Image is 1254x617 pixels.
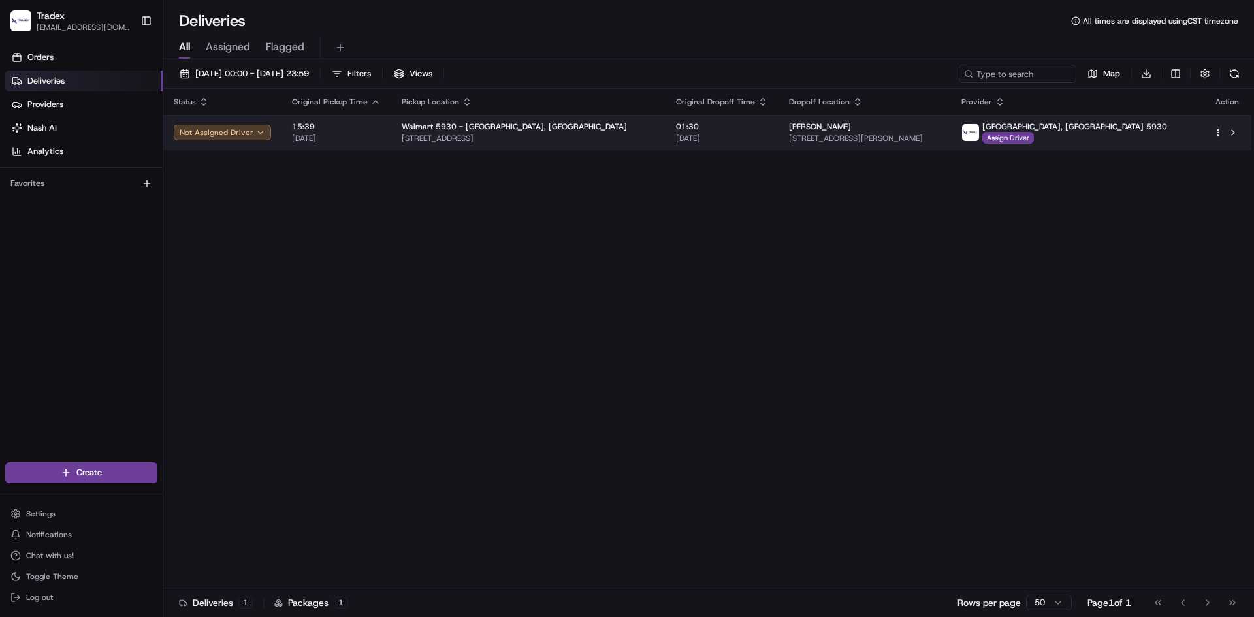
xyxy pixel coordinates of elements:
[5,118,163,138] a: Nash AI
[1103,68,1120,80] span: Map
[292,121,381,132] span: 15:39
[174,97,196,107] span: Status
[13,13,39,39] img: Nash
[982,132,1034,144] span: Assign Driver
[789,133,940,144] span: [STREET_ADDRESS][PERSON_NAME]
[962,124,979,141] img: 1679586894394
[195,68,309,80] span: [DATE] 00:00 - [DATE] 23:59
[5,546,157,565] button: Chat with us!
[13,125,37,148] img: 1736555255976-a54dd68f-1ca7-489b-9aae-adbdc363a1c4
[789,97,850,107] span: Dropoff Location
[676,133,768,144] span: [DATE]
[179,39,190,55] span: All
[27,122,57,134] span: Nash AI
[402,121,627,132] span: Walmart 5930 - [GEOGRAPHIC_DATA], [GEOGRAPHIC_DATA]
[130,221,158,231] span: Pylon
[292,97,368,107] span: Original Pickup Time
[37,9,65,22] button: Tradex
[27,52,54,63] span: Orders
[238,597,253,609] div: 1
[92,221,158,231] a: Powered byPylon
[274,596,348,609] div: Packages
[222,129,238,144] button: Start new chat
[5,526,157,544] button: Notifications
[959,65,1076,83] input: Type to search
[26,571,78,582] span: Toggle Theme
[5,94,163,115] a: Providers
[5,141,163,162] a: Analytics
[27,75,65,87] span: Deliveries
[388,65,438,83] button: Views
[334,597,348,609] div: 1
[266,39,304,55] span: Flagged
[34,84,216,98] input: Clear
[292,133,381,144] span: [DATE]
[8,184,105,208] a: 📗Knowledge Base
[402,133,655,144] span: [STREET_ADDRESS]
[5,462,157,483] button: Create
[347,68,371,80] span: Filters
[206,39,250,55] span: Assigned
[1083,16,1238,26] span: All times are displayed using CST timezone
[1082,65,1126,83] button: Map
[37,22,130,33] button: [EMAIL_ADDRESS][DOMAIN_NAME]
[1225,65,1244,83] button: Refresh
[326,65,377,83] button: Filters
[5,588,157,607] button: Log out
[123,189,210,202] span: API Documentation
[44,138,165,148] div: We're available if you need us!
[5,567,157,586] button: Toggle Theme
[26,592,53,603] span: Log out
[27,146,63,157] span: Analytics
[13,191,24,201] div: 📗
[982,121,1167,132] span: [GEOGRAPHIC_DATA], [GEOGRAPHIC_DATA] 5930
[44,125,214,138] div: Start new chat
[961,97,992,107] span: Provider
[789,121,851,132] span: [PERSON_NAME]
[402,97,459,107] span: Pickup Location
[676,121,768,132] span: 01:30
[27,99,63,110] span: Providers
[5,505,157,523] button: Settings
[5,173,157,194] div: Favorites
[105,184,215,208] a: 💻API Documentation
[26,530,72,540] span: Notifications
[5,47,163,68] a: Orders
[174,125,271,140] button: Not Assigned Driver
[10,10,31,31] img: Tradex
[957,596,1021,609] p: Rows per page
[110,191,121,201] div: 💻
[26,189,100,202] span: Knowledge Base
[1087,596,1131,609] div: Page 1 of 1
[179,596,253,609] div: Deliveries
[676,97,755,107] span: Original Dropoff Time
[5,5,135,37] button: TradexTradex[EMAIL_ADDRESS][DOMAIN_NAME]
[174,65,315,83] button: [DATE] 00:00 - [DATE] 23:59
[1214,97,1241,107] div: Action
[76,467,102,479] span: Create
[26,550,74,561] span: Chat with us!
[26,509,56,519] span: Settings
[5,71,163,91] a: Deliveries
[179,10,246,31] h1: Deliveries
[13,52,238,73] p: Welcome 👋
[410,68,432,80] span: Views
